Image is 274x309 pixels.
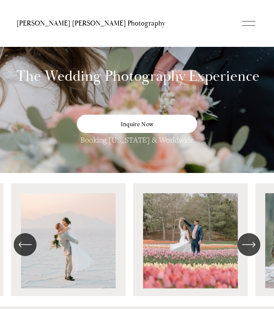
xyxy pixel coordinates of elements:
h2: The Wedding Photography Experience [16,69,260,83]
a: [PERSON_NAME] [PERSON_NAME] Photography [16,19,165,28]
a: Inquire Now [77,115,198,133]
button: Next [237,233,260,256]
button: Previous [14,233,37,256]
p: Booking [US_STATE] & Worldwide [16,133,258,147]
